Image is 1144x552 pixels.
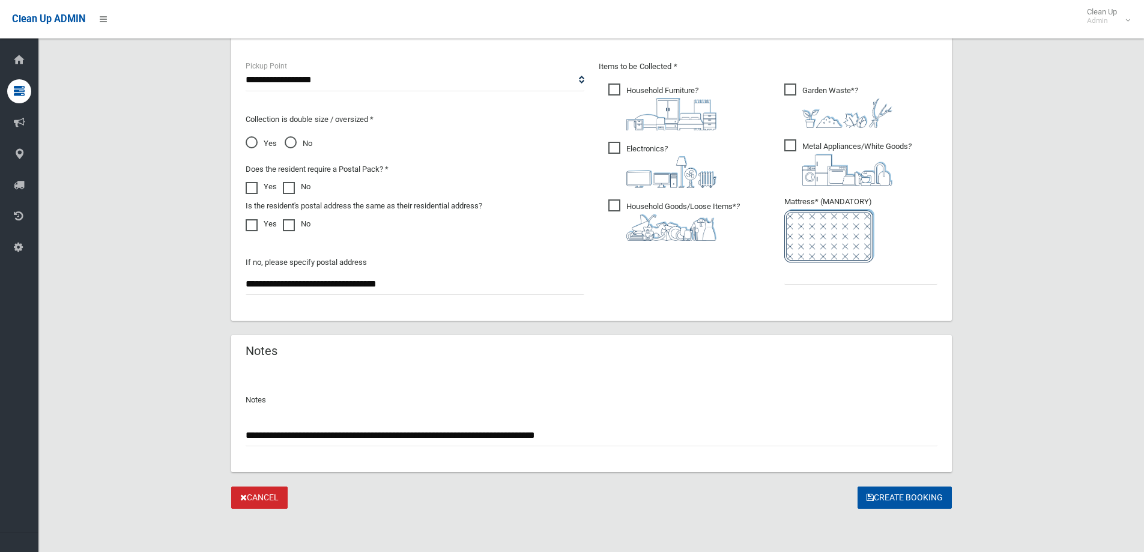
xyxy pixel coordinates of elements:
[283,180,310,194] label: No
[858,487,952,509] button: Create Booking
[285,136,312,151] span: No
[802,98,892,128] img: 4fd8a5c772b2c999c83690221e5242e0.png
[802,86,892,128] i: ?
[626,214,716,241] img: b13cc3517677393f34c0a387616ef184.png
[246,162,389,177] label: Does the resident require a Postal Pack? *
[626,144,716,188] i: ?
[626,98,716,130] img: aa9efdbe659d29b613fca23ba79d85cb.png
[784,209,874,262] img: e7408bece873d2c1783593a074e5cb2f.png
[599,59,937,74] p: Items to be Collected *
[608,142,716,188] span: Electronics
[626,202,740,241] i: ?
[1087,16,1117,25] small: Admin
[231,339,292,363] header: Notes
[246,136,277,151] span: Yes
[802,142,912,186] i: ?
[626,86,716,130] i: ?
[246,217,277,231] label: Yes
[784,83,892,128] span: Garden Waste*
[283,217,310,231] label: No
[626,156,716,188] img: 394712a680b73dbc3d2a6a3a7ffe5a07.png
[608,83,716,130] span: Household Furniture
[246,180,277,194] label: Yes
[246,112,584,127] p: Collection is double size / oversized *
[246,255,367,270] label: If no, please specify postal address
[246,393,937,407] p: Notes
[246,199,482,213] label: Is the resident's postal address the same as their residential address?
[12,13,85,25] span: Clean Up ADMIN
[802,154,892,186] img: 36c1b0289cb1767239cdd3de9e694f19.png
[231,487,288,509] a: Cancel
[784,197,937,262] span: Mattress* (MANDATORY)
[608,199,740,241] span: Household Goods/Loose Items*
[1081,7,1129,25] span: Clean Up
[784,139,912,186] span: Metal Appliances/White Goods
